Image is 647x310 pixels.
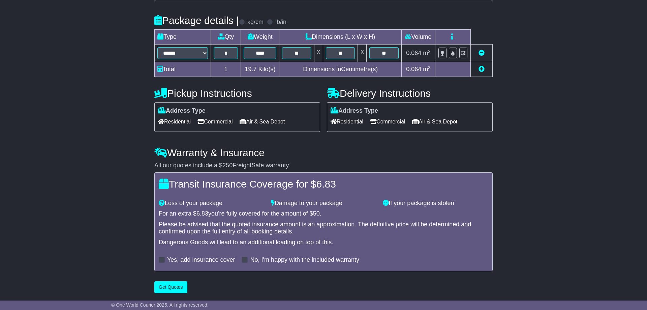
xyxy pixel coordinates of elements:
td: Kilo(s) [241,62,279,77]
span: 250 [222,162,233,169]
td: x [314,45,323,62]
h4: Transit Insurance Coverage for $ [159,178,488,190]
label: Address Type [331,107,378,115]
td: Volume [401,30,435,45]
div: For an extra $ you're fully covered for the amount of $ . [159,210,488,218]
div: Damage to your package [268,200,380,207]
h4: Package details | [154,15,239,26]
span: Residential [158,116,191,127]
span: 19.7 [245,66,256,73]
span: 6.83 [196,210,208,217]
td: Dimensions in Centimetre(s) [279,62,402,77]
span: Commercial [370,116,405,127]
span: 0.064 [406,50,421,56]
span: m [423,50,431,56]
div: All our quotes include a $ FreightSafe warranty. [154,162,493,169]
label: kg/cm [247,19,264,26]
label: Address Type [158,107,206,115]
td: Type [155,30,211,45]
span: Residential [331,116,363,127]
span: © One World Courier 2025. All rights reserved. [111,302,209,308]
span: Air & Sea Depot [240,116,285,127]
sup: 3 [428,65,431,70]
div: If your package is stolen [379,200,492,207]
div: Loss of your package [155,200,268,207]
td: Total [155,62,211,77]
a: Remove this item [479,50,485,56]
td: 1 [211,62,241,77]
a: Add new item [479,66,485,73]
h4: Pickup Instructions [154,88,320,99]
td: Weight [241,30,279,45]
td: Qty [211,30,241,45]
button: Get Quotes [154,281,187,293]
h4: Warranty & Insurance [154,147,493,158]
sup: 3 [428,49,431,54]
span: 50 [313,210,320,217]
span: 0.064 [406,66,421,73]
h4: Delivery Instructions [327,88,493,99]
span: 6.83 [316,178,336,190]
td: Dimensions (L x W x H) [279,30,402,45]
div: Please be advised that the quoted insurance amount is an approximation. The definitive price will... [159,221,488,235]
div: Dangerous Goods will lead to an additional loading on top of this. [159,239,488,246]
span: Air & Sea Depot [412,116,458,127]
label: lb/in [275,19,286,26]
td: x [358,45,367,62]
label: No, I'm happy with the included warranty [250,256,359,264]
span: m [423,66,431,73]
label: Yes, add insurance cover [167,256,235,264]
span: Commercial [197,116,233,127]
